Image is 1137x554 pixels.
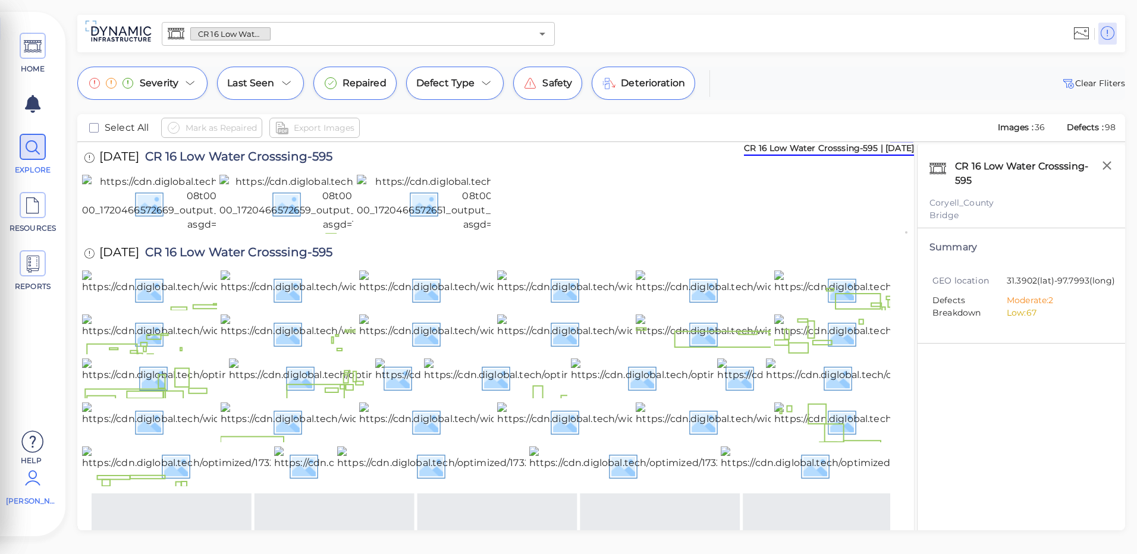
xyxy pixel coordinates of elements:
[1035,122,1045,133] span: 36
[929,209,1113,222] div: Bridge
[359,314,787,352] img: https://cdn.diglobal.tech/width210/1732/1712334878043_win_20240326_11_35_50_pro.jpg?asgd=1732
[636,270,1062,309] img: https://cdn.diglobal.tech/width210/1732/1712334878072_win_20240326_11_36_39_pro.jpg?asgd=1732
[929,240,1113,254] div: Summary
[497,314,923,352] img: https://cdn.diglobal.tech/width210/1732/1712334878034_win_20240326_11_35_41_pro.jpg?asgd=1732
[161,118,262,138] button: Mark as Repaired
[82,175,342,232] img: https://cdn.diglobal.tech/width210/1732/2024-07-08t00-00-00_1720466572669_output_image17153542189...
[932,275,1007,287] span: GEO location
[274,446,702,484] img: https://cdn.diglobal.tech/width210/1732/1712334877849_win_20240326_11_32_20_pro.jpg?asgd=1732
[99,246,139,262] span: [DATE]
[229,358,662,396] img: https://cdn.diglobal.tech/optimized/1732/1712334877990_win_20240326_11_34_24_pro.jpg?asgd=1732
[929,197,1113,209] div: Coryell_County
[221,270,648,309] img: https://cdn.diglobal.tech/width210/1732/1712334878089_win_20240326_11_37_03_pro.jpg?asgd=1732
[221,402,645,440] img: https://cdn.diglobal.tech/width210/1732/1712334877915_win_20240326_11_33_08_pro.jpg?asgd=1732
[534,26,551,42] button: Open
[8,223,58,234] span: RESOURCES
[186,121,257,135] span: Mark as Repaired
[497,270,922,309] img: https://cdn.diglobal.tech/width210/1732/1712334878077_win_20240326_11_36_41_pro.jpg?asgd=1732
[6,134,59,175] a: EXPLORE
[82,358,513,396] img: https://cdn.diglobal.tech/optimized/1732/1712334878009_win_20240326_11_35_10_pro.jpg?asgd=1732
[219,175,476,232] img: https://cdn.diglobal.tech/width210/1732/2024-07-08t00-00-00_1720466572659_output_image17153541881...
[82,270,505,309] img: https://cdn.diglobal.tech/width210/1732/1712334878091_win_20240326_11_34_15_pro.jpg?asgd=1732
[82,314,508,352] img: https://cdn.diglobal.tech/width210/1732/1712334878058_win_20240326_11_36_14_pro.jpg?asgd=1732
[375,358,801,396] img: https://cdn.diglobal.tech/width210/1732/1712334877982_win_20240326_11_33_34_pro.jpg?asgd=1732
[191,29,270,40] span: CR 16 Low Water Crosssing-595
[82,446,512,484] img: https://cdn.diglobal.tech/optimized/1732/1712334877865_win_20240326_11_32_27_pro.jpg?asgd=1732
[294,121,354,135] span: Export Images
[359,270,787,309] img: https://cdn.diglobal.tech/width210/1732/1712334878085_win_20240326_11_36_48_pro.jpg?asgd=1732
[357,175,618,232] img: https://cdn.diglobal.tech/width210/1732/2024-07-08t00-00-00_1720466572651_output_image17153542040...
[542,76,572,90] span: Safety
[424,358,853,396] img: https://cdn.diglobal.tech/optimized/1732/1712334877974_win_20240326_11_32_55_pro.jpg?asgd=1732
[529,446,956,484] img: https://cdn.diglobal.tech/optimized/1732/1712334877825_win_20240326_11_31_57_pro.jpg?asgd=1732
[8,64,58,74] span: HOME
[6,192,59,234] a: RESOURCES
[6,250,59,292] a: REPORTS
[1061,76,1125,90] button: Clear Fliters
[6,33,59,74] a: HOME
[139,246,332,262] span: CR 16 Low Water Crosssing-595
[337,446,764,484] img: https://cdn.diglobal.tech/optimized/1732/1712334877835_win_20240326_11_32_13_pro.jpg?asgd=1732
[221,314,649,352] img: https://cdn.diglobal.tech/width210/1732/1712334878050_win_20240326_11_36_02_pro.jpg?asgd=1732
[952,156,1113,191] div: CR 16 Low Water Crosssing-595
[1086,501,1128,545] iframe: Chat
[8,281,58,292] span: REPORTS
[497,402,924,440] img: https://cdn.diglobal.tech/width210/1732/1712334877897_win_20240326_11_32_46_pro.jpg?asgd=1732
[636,402,1061,440] img: https://cdn.diglobal.tech/width210/1732/1712334877884_win_20240326_11_32_41_pro.jpg?asgd=1732
[139,150,332,166] span: CR 16 Low Water Crosssing-595
[99,150,139,166] span: [DATE]
[6,455,56,465] span: Help
[1007,294,1104,307] li: Moderate: 2
[269,118,360,138] button: Export Images
[6,496,56,506] span: [PERSON_NAME]
[1066,122,1105,133] span: Defects :
[744,142,914,156] div: CR 16 Low Water Crosssing-595 | [DATE]
[997,122,1035,133] span: Images :
[140,76,178,90] span: Severity
[105,121,149,135] span: Select All
[1007,275,1115,288] span: 31.3902 (lat) -97.7993 (long)
[227,76,274,90] span: Last Seen
[1007,307,1104,319] li: Low: 67
[621,76,685,90] span: Deterioration
[359,402,784,440] img: https://cdn.diglobal.tech/width210/1732/1712334877908_win_20240326_11_33_18_pro.jpg?asgd=1732
[82,402,507,440] img: https://cdn.diglobal.tech/width210/1732/1712334877925_win_20240326_11_33_28_pro.jpg?asgd=1732
[416,76,475,90] span: Defect Type
[343,76,387,90] span: Repaired
[571,358,1001,396] img: https://cdn.diglobal.tech/optimized/1732/1712334877966_win_20240326_11_33_56_pro.jpg?asgd=1732
[636,314,1064,352] img: https://cdn.diglobal.tech/width210/1732/1712334878026_win_20240326_11_34_43_pro.jpg?asgd=1732
[1105,122,1116,133] span: 98
[932,294,1007,319] span: Defects Breakdown
[8,165,58,175] span: EXPLORE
